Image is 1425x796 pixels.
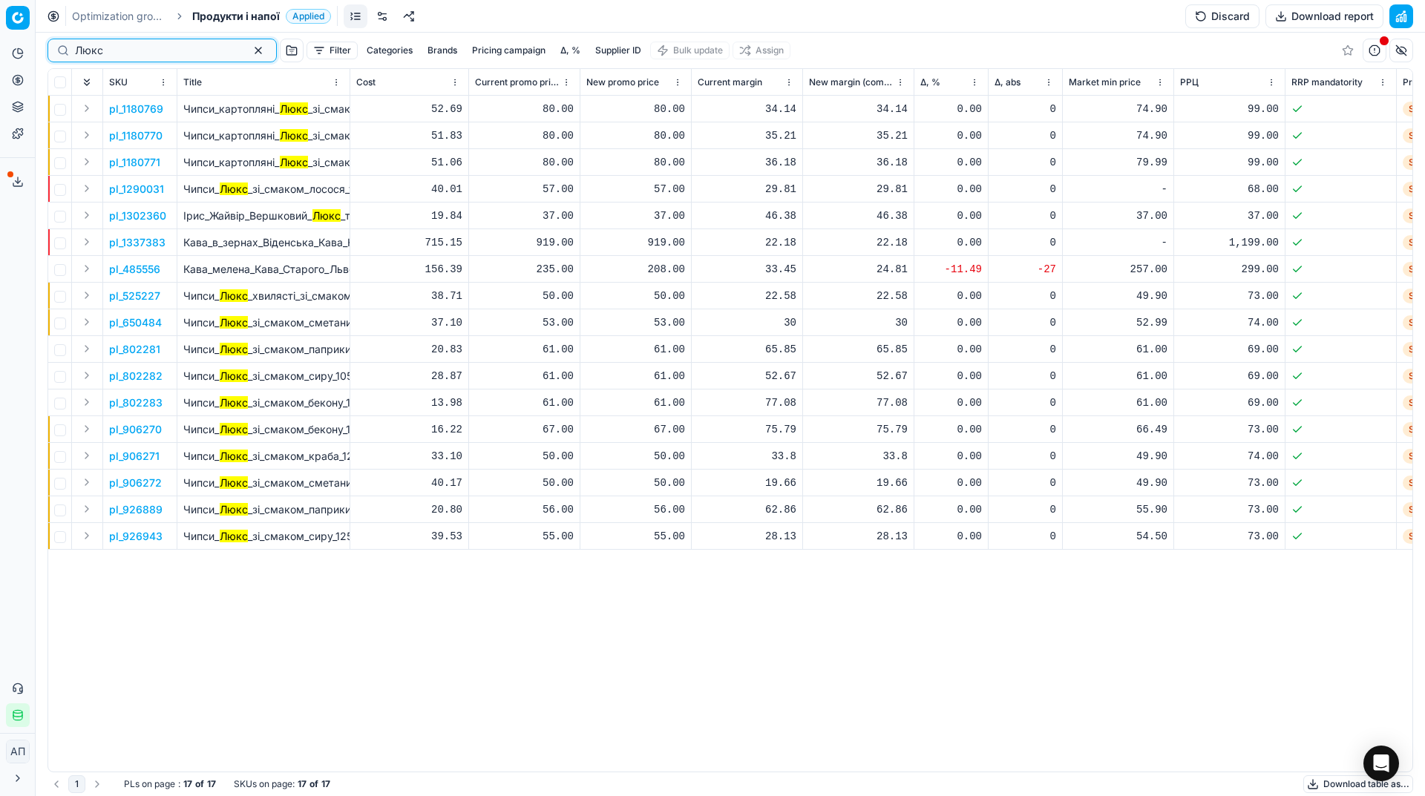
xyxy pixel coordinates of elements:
span: pl_1302360 [109,208,166,223]
div: 61.00 [1069,342,1167,357]
div: 0 [995,208,1056,223]
div: 55.00 [586,529,685,544]
div: 65.85 [809,342,908,357]
div: 80.00 [475,128,574,143]
div: 57.00 [586,182,685,197]
button: Expand [78,340,96,358]
div: 56.00 [586,502,685,517]
button: pl_525227 [109,289,160,303]
div: 0 [995,128,1056,143]
div: 61.00 [1069,395,1167,410]
mark: Люкс [220,423,248,435]
div: 0.00 [920,128,982,143]
div: : [124,778,216,790]
span: Чипси_ _зі_смаком_бекону_105_г [183,396,372,409]
div: 156.39 [356,262,462,277]
div: 61.00 [475,395,574,410]
div: 28.87 [356,369,462,384]
div: 0 [995,102,1056,116]
div: 0.00 [920,502,982,517]
div: 67.00 [475,422,574,437]
div: 50.00 [475,476,574,490]
strong: 17 [183,778,192,790]
div: 0 [995,315,1056,330]
button: Go to next page [88,775,106,793]
a: Optimization groups [72,9,167,24]
div: 61.00 [475,342,574,357]
button: Brands [422,42,463,59]
span: Δ, abs [995,76,1021,88]
div: 0 [995,342,1056,357]
button: Discard [1185,4,1259,28]
div: 57.00 [475,182,574,197]
div: 99.00 [1180,102,1279,116]
strong: of [195,778,204,790]
span: Чипси_картопляні_ _зі_смаком_сиру_170_г [183,156,421,168]
button: Pricing campaign [466,42,551,59]
div: 0 [995,449,1056,464]
button: Expand [78,206,96,224]
div: 28.13 [698,529,796,544]
div: 0 [995,395,1056,410]
button: Expand [78,260,96,277]
div: 75.79 [809,422,908,437]
span: Cost [356,76,376,88]
mark: Люкс [220,503,248,516]
span: Чипси_ _зі_смаком_краба_125_г [183,450,368,462]
button: pl_1290031 [109,182,164,197]
div: 40.01 [356,182,462,197]
span: New promo price [586,76,659,88]
div: 33.45 [698,262,796,277]
button: Assign [733,42,790,59]
div: 51.83 [356,128,462,143]
div: 35.21 [698,128,796,143]
nav: breadcrumb [72,9,331,24]
button: Expand [78,393,96,411]
button: pl_650484 [109,315,162,330]
div: 19.66 [809,476,908,490]
mark: Люкс [220,343,248,355]
div: Open Intercom Messenger [1363,746,1399,781]
span: pl_906272 [109,476,162,490]
div: 52.67 [698,369,796,384]
button: pl_802283 [109,395,163,410]
mark: Люкс [312,209,341,222]
button: pl_802281 [109,342,160,357]
div: 40.17 [356,476,462,490]
button: pl_906271 [109,449,160,464]
button: Filter [307,42,358,59]
button: Expand [78,420,96,438]
span: Чипси_ _зі_смаком_сметани_та_цибулі_125_г [183,476,432,489]
button: pl_1180770 [109,128,163,143]
div: - [1069,182,1167,197]
span: pl_485556 [109,262,160,277]
div: 61.00 [586,369,685,384]
div: 73.00 [1180,529,1279,544]
div: 29.81 [809,182,908,197]
mark: Люкс [280,102,308,115]
div: 46.38 [698,208,796,223]
div: 0.00 [920,155,982,170]
span: Чипси_ _зі_смаком_лосося_у_вершках_125_г [183,182,433,195]
div: 49.90 [1069,476,1167,490]
div: 62.86 [809,502,908,517]
span: Кава_мелена_Кава_Старого_Львова_ ова_250_г_(730974) [183,263,499,275]
div: 74.00 [1180,449,1279,464]
button: pl_926889 [109,502,163,517]
button: Expand [78,473,96,491]
div: 1,199.00 [1180,235,1279,250]
button: pl_1180769 [109,102,163,116]
div: 34.14 [698,102,796,116]
mark: Люкс [220,450,248,462]
div: 50.00 [586,289,685,303]
div: 257.00 [1069,262,1167,277]
div: 919.00 [475,235,574,250]
div: 22.18 [809,235,908,250]
span: pl_926943 [109,529,163,544]
button: pl_802282 [109,369,163,384]
mark: Люкс [220,530,248,542]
